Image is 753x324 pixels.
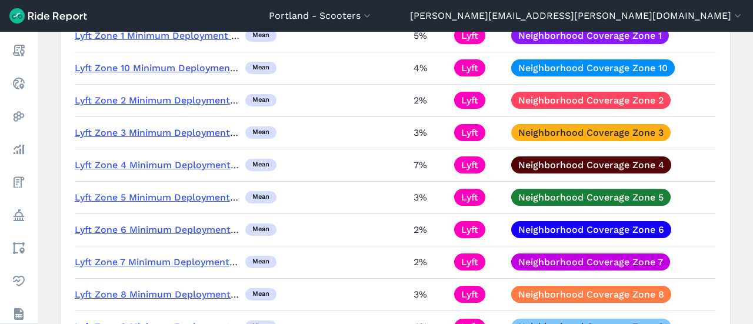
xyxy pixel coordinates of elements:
button: Portland - Scooters [269,9,373,23]
a: Lyft Zone 6 Minimum Deployment Requirement [75,224,293,235]
a: Lyft Zone 10 Minimum Deployment Requirement [75,62,296,74]
div: mean [245,256,276,269]
a: Lyft [454,27,485,44]
a: Heatmaps [8,106,29,127]
a: Lyft Zone 3 Minimum Deployment Requirement [75,127,292,138]
a: Lyft Zone 1 Minimum Deployment Requirement [75,30,291,41]
td: 3% [409,278,449,310]
a: Neighborhood Coverage Zone 2 [511,92,671,109]
td: 2% [409,246,449,278]
a: Lyft [454,253,485,270]
div: mean [245,94,276,107]
a: Lyft Zone 5 Minimum Deployment Requirement [75,192,292,203]
a: Neighborhood Coverage Zone 6 [511,221,671,238]
a: Lyft [454,189,485,206]
div: mean [245,29,276,42]
a: Neighborhood Coverage Zone 3 [511,124,671,141]
a: Realtime [8,73,29,94]
td: 7% [409,149,449,181]
td: 4% [409,52,449,84]
a: Analyze [8,139,29,160]
a: Lyft Zone 7 Minimum Deployment Requirement [75,256,292,268]
a: Health [8,270,29,292]
button: [PERSON_NAME][EMAIL_ADDRESS][PERSON_NAME][DOMAIN_NAME] [410,9,744,23]
a: Neighborhood Coverage Zone 1 [511,27,669,44]
a: Neighborhood Coverage Zone 7 [511,253,670,270]
a: Lyft [454,221,485,238]
a: Areas [8,238,29,259]
td: 3% [409,116,449,149]
a: Lyft [454,156,485,173]
a: Lyft [454,92,485,109]
td: 3% [409,181,449,213]
a: Lyft Zone 8 Minimum Deployment Requirement [75,289,293,300]
div: mean [245,223,276,236]
a: Report [8,40,29,61]
a: Lyft [454,59,485,76]
td: 5% [409,19,449,52]
a: Neighborhood Coverage Zone 5 [511,189,671,206]
a: Lyft [454,286,485,303]
div: mean [245,126,276,139]
a: Fees [8,172,29,193]
img: Ride Report [9,8,87,24]
a: Lyft Zone 2 Minimum Deployment Requirement [75,95,292,106]
a: Policy [8,205,29,226]
a: Neighborhood Coverage Zone 10 [511,59,675,76]
a: Neighborhood Coverage Zone 8 [511,286,671,303]
td: 2% [409,84,449,116]
div: mean [245,191,276,204]
a: Lyft Zone 4 Minimum Deployment Requirement [75,159,293,171]
a: Neighborhood Coverage Zone 4 [511,156,671,173]
a: Lyft [454,124,485,141]
div: mean [245,62,276,75]
div: mean [245,288,276,301]
div: mean [245,159,276,172]
td: 2% [409,213,449,246]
